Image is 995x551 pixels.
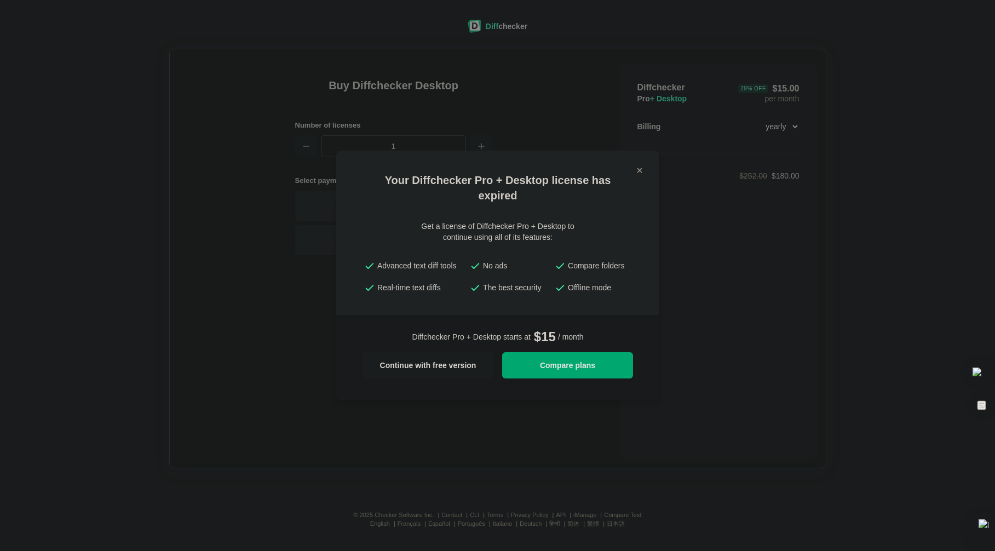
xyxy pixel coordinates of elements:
[502,352,633,378] a: Compare plans
[557,331,583,342] span: / month
[369,361,487,369] span: Continue with free version
[377,282,463,293] span: Real-time text diffs
[412,331,530,342] span: Diffchecker Pro + Desktop starts at
[482,260,548,271] span: No ads
[532,328,555,346] span: $15
[509,361,626,369] span: Compare plans
[377,260,463,271] span: Advanced text diff tools
[336,173,659,203] h2: Your Diffchecker Pro + Desktop license has expired
[568,282,631,293] span: Offline mode
[568,260,631,271] span: Compare folders
[363,352,493,378] button: Continue with free version
[631,162,648,179] button: Close modal
[482,282,548,293] span: The best security
[399,221,596,243] div: Get a license of Diffchecker Pro + Desktop to continue using all of its features:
